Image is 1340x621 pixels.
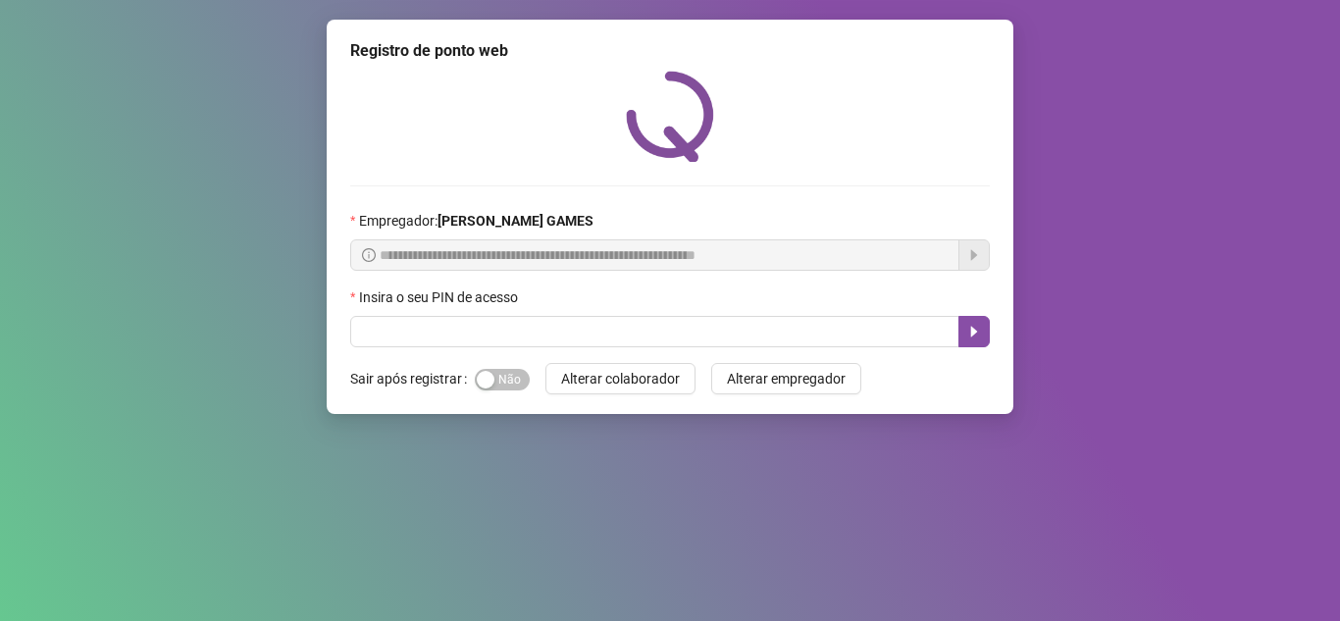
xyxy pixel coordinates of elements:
span: caret-right [966,324,982,339]
label: Insira o seu PIN de acesso [350,286,531,308]
span: Alterar colaborador [561,368,680,389]
strong: [PERSON_NAME] GAMES [438,213,593,229]
div: Registro de ponto web [350,39,990,63]
label: Sair após registrar [350,363,475,394]
span: Empregador : [359,210,593,232]
span: info-circle [362,248,376,262]
button: Alterar colaborador [545,363,696,394]
span: Alterar empregador [727,368,846,389]
button: Alterar empregador [711,363,861,394]
img: QRPoint [626,71,714,162]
